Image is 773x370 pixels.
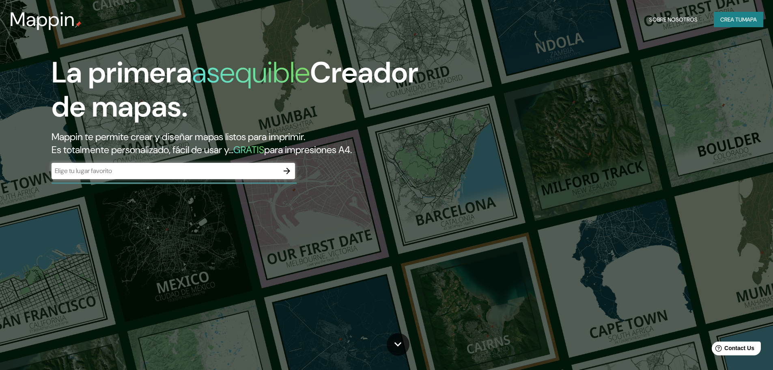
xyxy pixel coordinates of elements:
[720,16,742,23] font: Crea tu
[75,21,82,28] img: pin de mapeo
[646,12,701,27] button: Sobre nosotros
[52,143,233,156] font: Es totalmente personalizado, fácil de usar y...
[701,338,764,361] iframe: Help widget launcher
[52,130,305,143] font: Mappin te permite crear y diseñar mapas listos para imprimir.
[233,143,264,156] font: GRATIS
[264,143,352,156] font: para impresiones A4.
[52,54,192,91] font: La primera
[10,6,75,32] font: Mappin
[649,16,698,23] font: Sobre nosotros
[742,16,757,23] font: mapa
[52,166,279,175] input: Elige tu lugar favorito
[192,54,310,91] font: asequible
[714,12,763,27] button: Crea tumapa
[52,54,418,125] font: Creador de mapas.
